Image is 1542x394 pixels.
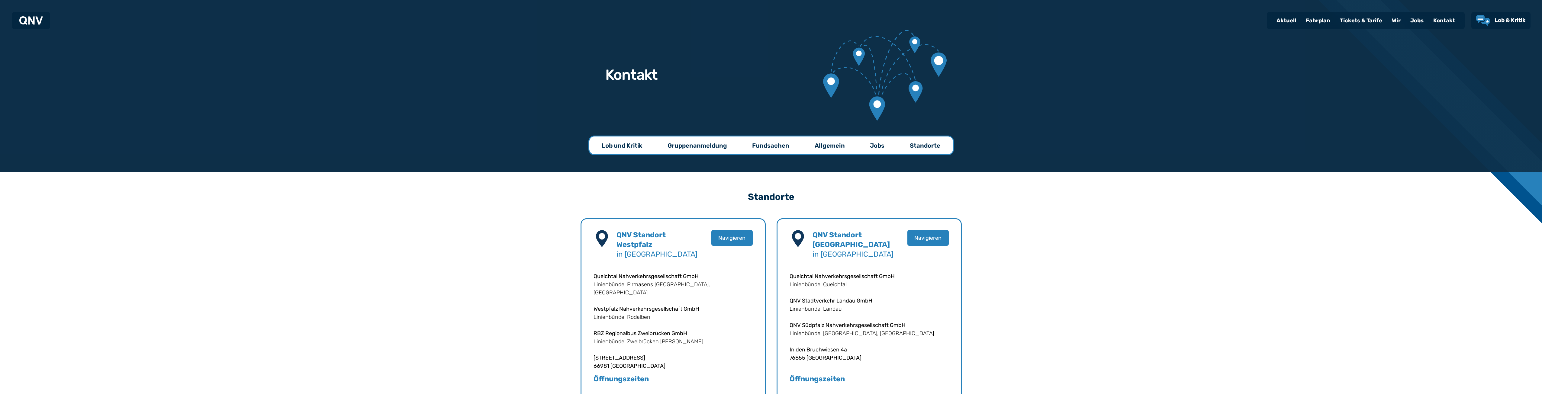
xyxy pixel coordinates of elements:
[1272,13,1301,28] a: Aktuell
[790,346,949,362] p: In den Bruchwiesen 4a 76855 [GEOGRAPHIC_DATA]
[594,354,753,370] p: [STREET_ADDRESS] 66981 [GEOGRAPHIC_DATA]
[19,14,43,27] a: QNV Logo
[790,374,949,384] h5: Öffnungszeiten
[858,136,897,154] a: Jobs
[594,313,753,321] p: Linienbündel Rodalben
[790,272,949,280] p: Queichtal Nahverkehrsgesellschaft GmbH
[616,230,697,259] h4: in [GEOGRAPHIC_DATA]
[19,16,43,25] img: QNV Logo
[711,230,753,246] button: Navigieren
[790,321,949,329] p: QNV Südpfalz Nahverkehrsgesellschaft GmbH
[594,338,753,346] p: Linienbündel Zweibrücken [PERSON_NAME]
[1476,15,1526,26] a: Lob & Kritik
[1387,13,1405,28] a: Wir
[803,136,857,154] a: Allgemein
[790,305,949,313] p: Linienbündel Landau
[790,329,949,338] p: Linienbündel [GEOGRAPHIC_DATA], [GEOGRAPHIC_DATA]
[740,136,801,154] a: Fundsachen
[790,280,949,289] p: Linienbündel Queichtal
[616,231,666,249] b: QNV Standort Westpfalz
[1428,13,1460,28] a: Kontakt
[815,141,845,150] p: Allgemein
[1495,17,1526,24] span: Lob & Kritik
[752,141,789,150] p: Fundsachen
[898,136,952,154] a: Standorte
[907,230,949,246] button: Navigieren
[813,231,890,249] b: QNV Standort [GEOGRAPHIC_DATA]
[594,272,753,280] p: Queichtal Nahverkehrsgesellschaft GmbH
[813,230,893,259] h4: in [GEOGRAPHIC_DATA]
[790,297,949,305] p: QNV Stadtverkehr Landau GmbH
[1301,13,1335,28] a: Fahrplan
[602,141,642,150] p: Lob und Kritik
[823,30,946,121] img: Verbundene Kartenmarkierungen
[594,329,753,338] p: RBZ Regionalbus Zweibrücken GmbH
[910,141,940,150] p: Standorte
[605,68,658,82] h1: Kontakt
[1405,13,1428,28] a: Jobs
[594,374,753,384] h5: Öffnungszeiten
[581,186,962,207] h3: Standorte
[668,141,727,150] p: Gruppenanmeldung
[870,141,884,150] p: Jobs
[1335,13,1387,28] a: Tickets & Tarife
[590,136,654,154] a: Lob und Kritik
[655,136,739,154] a: Gruppenanmeldung
[594,305,753,313] p: Westpfalz Nahverkehrsgesellschaft GmbH
[594,280,753,297] p: Linienbündel Pirmasens [GEOGRAPHIC_DATA], [GEOGRAPHIC_DATA]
